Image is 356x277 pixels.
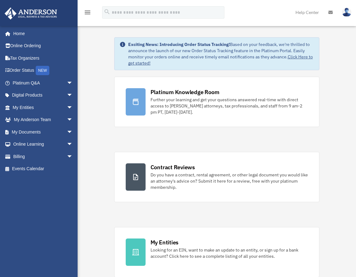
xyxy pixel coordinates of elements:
a: Events Calendar [4,163,82,175]
i: search [104,8,110,15]
div: Contract Reviews [151,163,195,171]
div: Platinum Knowledge Room [151,88,219,96]
span: arrow_drop_down [67,138,79,151]
a: Order StatusNEW [4,64,82,77]
img: Anderson Advisors Platinum Portal [3,7,59,20]
div: Do you have a contract, rental agreement, or other legal document you would like an attorney's ad... [151,172,308,190]
a: My Anderson Teamarrow_drop_down [4,114,82,126]
a: Online Ordering [4,40,82,52]
div: NEW [36,66,49,75]
a: Contract Reviews Do you have a contract, rental agreement, or other legal document you would like... [114,152,320,202]
div: My Entities [151,238,178,246]
img: User Pic [342,8,351,17]
span: arrow_drop_down [67,114,79,126]
i: menu [84,9,91,16]
strong: Exciting News: Introducing Order Status Tracking! [128,42,230,47]
a: Billingarrow_drop_down [4,150,82,163]
span: arrow_drop_down [67,150,79,163]
a: Click Here to get started! [128,54,313,66]
a: Platinum Knowledge Room Further your learning and get your questions answered real-time with dire... [114,77,320,127]
a: Online Learningarrow_drop_down [4,138,82,151]
a: menu [84,11,91,16]
div: Further your learning and get your questions answered real-time with direct access to [PERSON_NAM... [151,97,308,115]
a: Digital Productsarrow_drop_down [4,89,82,102]
a: Platinum Q&Aarrow_drop_down [4,77,82,89]
span: arrow_drop_down [67,89,79,102]
span: arrow_drop_down [67,126,79,138]
a: My Documentsarrow_drop_down [4,126,82,138]
span: arrow_drop_down [67,101,79,114]
div: Based on your feedback, we're thrilled to announce the launch of our new Order Status Tracking fe... [128,41,314,66]
div: Looking for an EIN, want to make an update to an entity, or sign up for a bank account? Click her... [151,247,308,259]
a: My Entitiesarrow_drop_down [4,101,82,114]
a: Tax Organizers [4,52,82,64]
a: Home [4,27,79,40]
span: arrow_drop_down [67,77,79,89]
